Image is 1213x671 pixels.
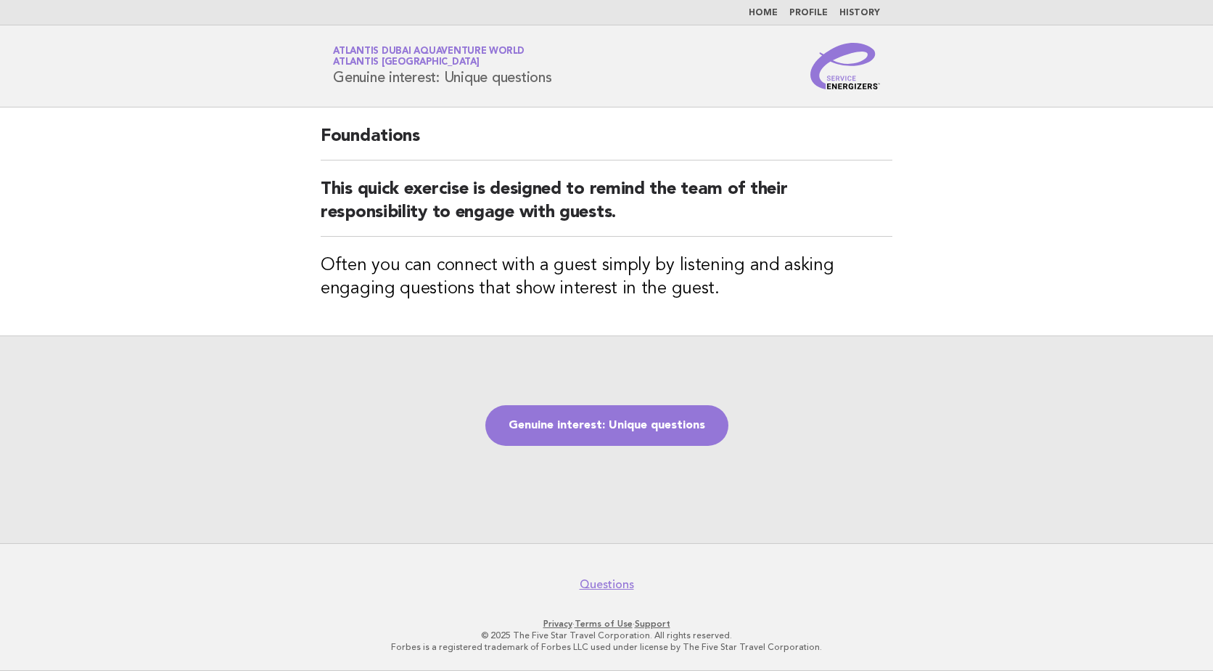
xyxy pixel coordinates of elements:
h3: Often you can connect with a guest simply by listening and asking engaging questions that show in... [321,254,892,301]
a: Genuine interest: Unique questions [485,405,728,446]
p: Forbes is a registered trademark of Forbes LLC used under license by The Five Star Travel Corpora... [163,641,1050,653]
a: Support [635,619,670,629]
span: Atlantis [GEOGRAPHIC_DATA] [333,58,480,68]
h2: Foundations [321,125,892,160]
a: Home [749,9,778,17]
a: Questions [580,577,634,592]
h1: Genuine interest: Unique questions [333,47,552,85]
p: · · [163,618,1050,630]
a: Profile [789,9,828,17]
a: Terms of Use [575,619,633,629]
a: Atlantis Dubai Aquaventure WorldAtlantis [GEOGRAPHIC_DATA] [333,46,525,67]
img: Service Energizers [810,43,880,89]
p: © 2025 The Five Star Travel Corporation. All rights reserved. [163,630,1050,641]
a: History [839,9,880,17]
h2: This quick exercise is designed to remind the team of their responsibility to engage with guests. [321,178,892,237]
a: Privacy [543,619,572,629]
